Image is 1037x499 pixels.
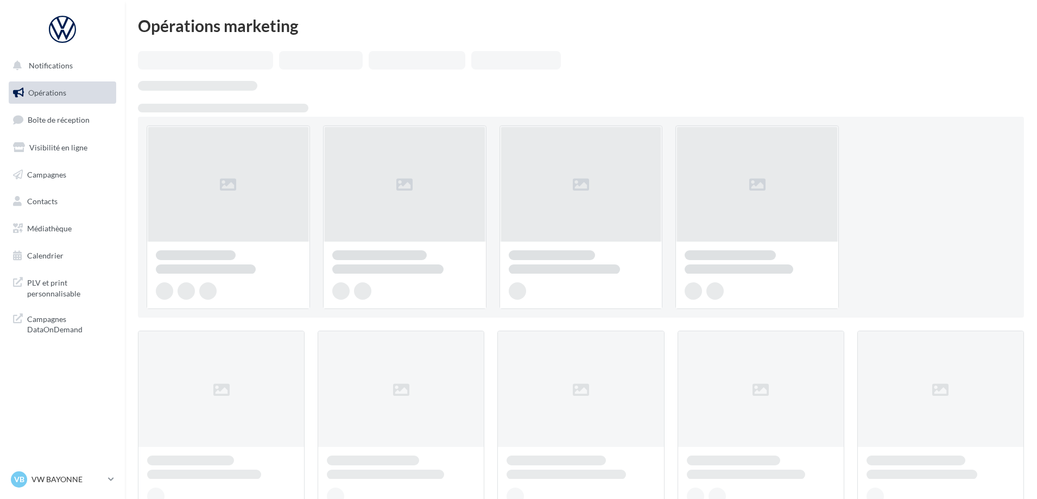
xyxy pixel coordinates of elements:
[9,469,116,490] a: VB VW BAYONNE
[27,169,66,179] span: Campagnes
[7,163,118,186] a: Campagnes
[7,244,118,267] a: Calendrier
[27,197,58,206] span: Contacts
[7,271,118,303] a: PLV et print personnalisable
[27,251,64,260] span: Calendrier
[138,17,1024,34] div: Opérations marketing
[7,81,118,104] a: Opérations
[7,54,114,77] button: Notifications
[28,115,90,124] span: Boîte de réception
[27,312,112,335] span: Campagnes DataOnDemand
[31,474,104,485] p: VW BAYONNE
[7,190,118,213] a: Contacts
[29,61,73,70] span: Notifications
[29,143,87,152] span: Visibilité en ligne
[14,474,24,485] span: VB
[7,307,118,339] a: Campagnes DataOnDemand
[27,224,72,233] span: Médiathèque
[7,217,118,240] a: Médiathèque
[27,275,112,299] span: PLV et print personnalisable
[7,136,118,159] a: Visibilité en ligne
[7,108,118,131] a: Boîte de réception
[28,88,66,97] span: Opérations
